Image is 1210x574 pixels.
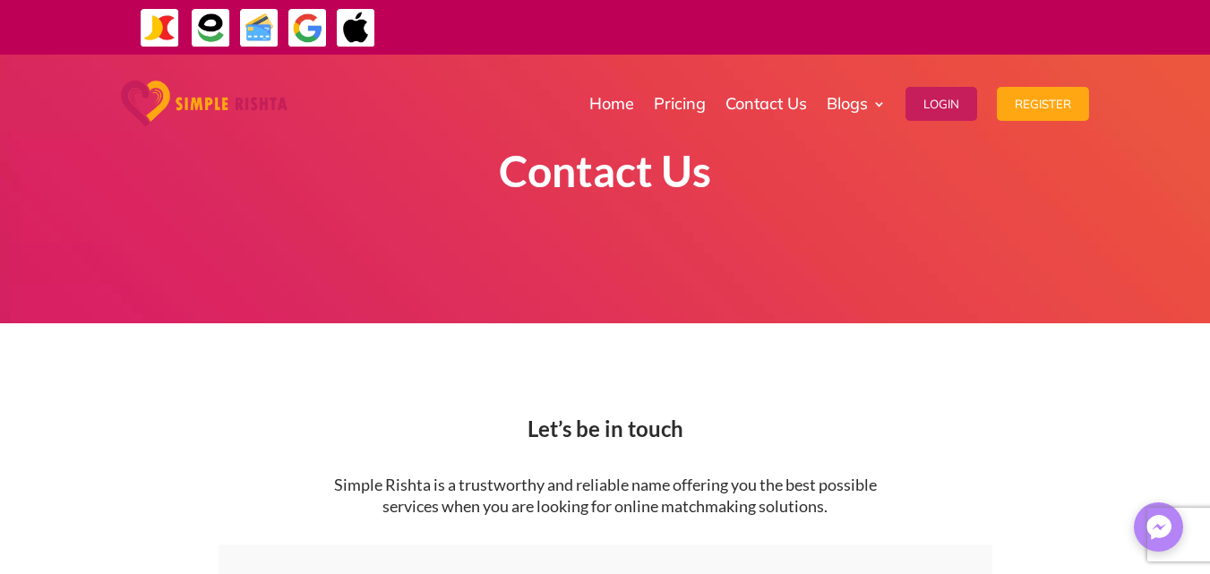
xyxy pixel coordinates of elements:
[654,59,706,149] a: Pricing
[905,59,977,149] a: Login
[589,59,634,149] a: Home
[499,145,711,196] strong: Contact Us
[997,59,1089,149] a: Register
[239,8,279,48] img: Credit Cards
[905,87,977,121] button: Login
[1141,510,1177,545] img: Messenger
[997,87,1089,121] button: Register
[336,8,376,48] img: ApplePay-icon
[287,8,328,48] img: GooglePay-icon
[827,59,886,149] a: Blogs
[122,418,1089,449] h2: Let’s be in touch
[315,475,896,518] p: Simple Rishta is a trustworthy and reliable name offering you the best possible services when you...
[725,59,807,149] a: Contact Us
[191,8,231,48] img: EasyPaisa-icon
[140,8,180,48] img: JazzCash-icon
